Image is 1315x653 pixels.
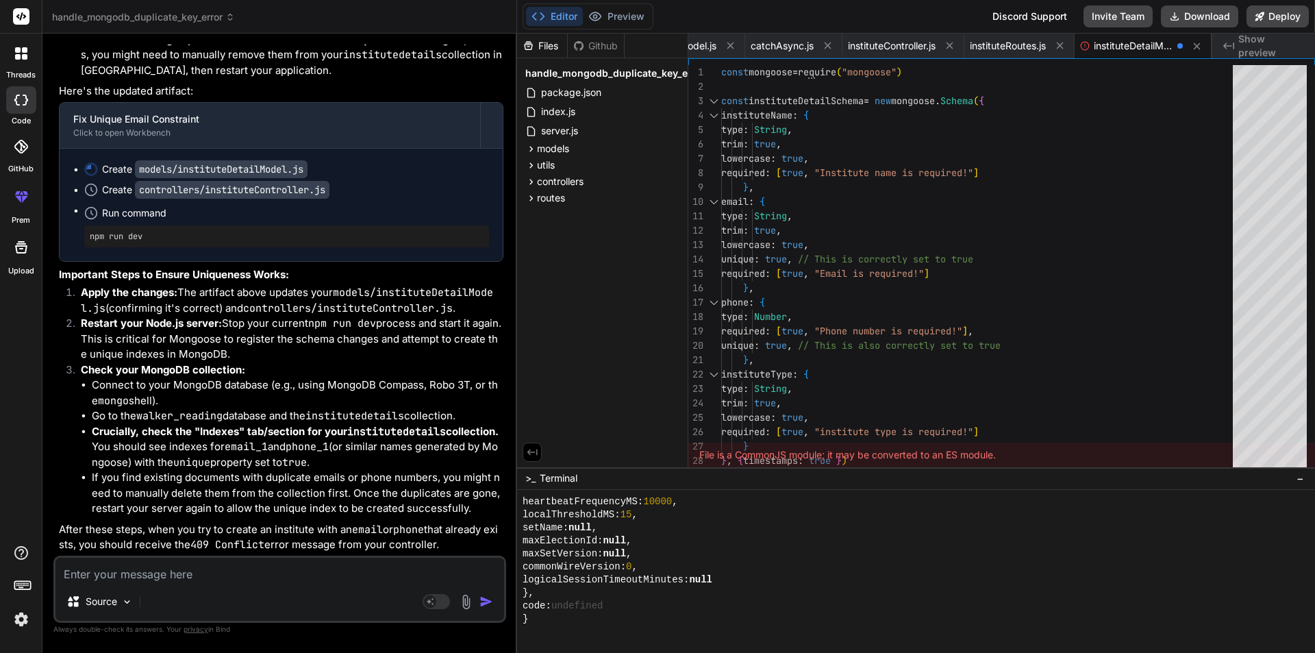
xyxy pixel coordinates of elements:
strong: Check for existing duplicates in [GEOGRAPHIC_DATA]: [81,33,354,46]
label: code [12,115,31,127]
div: 14 [688,252,703,267]
span: String [754,382,787,395]
span: true [781,267,803,280]
span: : [792,109,798,121]
div: Github [568,39,624,53]
code: institutedetails [347,425,446,439]
strong: Crucially, check the "Indexes" tab/section for your collection. [92,425,499,438]
span: : [743,224,749,236]
div: File is a CommonJS module; it may be converted to an ES module. [688,443,1315,467]
span: { [979,95,984,107]
span: lowercase [721,411,771,423]
span: required [721,325,765,337]
span: , [626,547,631,560]
div: 16 [688,281,703,295]
span: 0 [626,560,631,574]
span: controllers [537,175,584,188]
span: localThresholdMS: [523,508,621,521]
span: true [754,397,776,409]
span: , [749,354,754,366]
p: After these steps, when you try to create an institute with an or that already exists, you should... [59,522,503,553]
span: true [781,411,803,423]
span: instituteDetailModel.js [1094,39,1172,53]
label: Upload [8,265,34,277]
div: 25 [688,410,703,425]
span: routes [537,191,565,205]
span: } [523,613,528,626]
span: true [781,238,803,251]
span: unique [721,253,754,265]
span: , [787,210,792,222]
span: server.js [540,123,579,139]
span: } [743,181,749,193]
code: 409 Conflict [190,538,264,552]
div: 24 [688,396,703,410]
span: lowercase [721,152,771,164]
span: instituteType [721,368,792,380]
span: mongoose [749,66,792,78]
div: 8 [688,166,703,180]
label: prem [12,214,30,226]
div: 18 [688,310,703,324]
span: null [603,547,626,560]
button: Deploy [1247,5,1309,27]
code: phone_1 [286,440,329,454]
span: [ [776,167,781,179]
div: Create [102,183,329,197]
span: commonWireVersion: [523,560,626,574]
strong: Restart your Node.js server: [81,317,222,330]
code: institutedetails [343,48,442,62]
code: true [282,456,307,469]
span: ] [973,426,979,438]
span: instituteController.js [848,39,936,53]
span: , [968,325,973,337]
li: If you have existing duplicates, you might need to manually remove them from your collection in [... [70,32,503,79]
div: Click to collapse the range. [705,195,723,209]
span: "Email is required!" [814,267,924,280]
div: 20 [688,338,703,353]
span: logicalSessionTimeoutMinutes: [523,574,690,587]
span: required [721,267,765,280]
span: , [787,339,792,352]
span: : [743,138,749,150]
span: , [787,123,792,136]
span: catchAsync.js [751,39,814,53]
span: Schema [940,95,973,107]
div: 13 [688,238,703,252]
span: , [672,495,677,508]
span: phone [721,296,749,308]
img: attachment [458,594,474,610]
span: , [631,508,637,521]
span: , [803,167,809,179]
li: Connect to your MongoDB database (e.g., using MongoDB Compass, Robo 3T, or the shell). [92,378,503,408]
button: − [1294,467,1307,489]
div: 21 [688,353,703,367]
span: type [721,123,743,136]
span: null [568,521,592,534]
span: "institute type is required!" [814,426,973,438]
label: threads [6,69,36,81]
span: , [803,426,809,438]
span: = [792,66,798,78]
span: type [721,382,743,395]
span: , [787,310,792,323]
span: Run command [102,206,489,220]
p: Always double-check its answers. Your in Bind [53,623,506,636]
span: const [721,95,749,107]
span: , [776,138,781,150]
span: String [754,123,787,136]
div: 1 [688,65,703,79]
span: } [743,440,749,452]
span: : [743,310,749,323]
span: String [754,210,787,222]
code: walker_reading [136,409,223,423]
span: : [765,325,771,337]
div: 7 [688,151,703,166]
span: , [803,411,809,423]
div: 10 [688,195,703,209]
button: Download [1161,5,1238,27]
span: instituteName [721,109,792,121]
code: models/instituteDetailModel.js [81,286,493,315]
span: ( [973,95,979,107]
p: Source [86,595,117,608]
